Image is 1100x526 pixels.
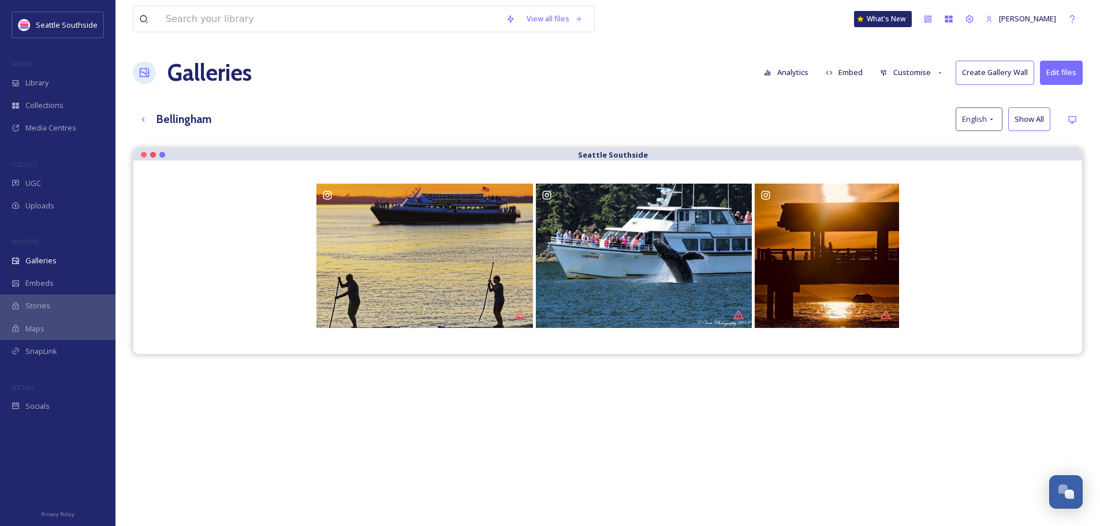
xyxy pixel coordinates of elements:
[535,184,754,328] a: Thanks to Deer Harbor Charters for sharing this photo of a breach near the Chinook on a recent wh...
[12,160,36,169] span: COLLECT
[41,510,74,518] span: Privacy Policy
[12,383,35,391] span: SOCIALS
[18,19,30,31] img: uRWeGss8_400x400.jpg
[25,255,57,266] span: Galleries
[36,20,98,30] span: Seattle Southside
[999,13,1056,24] span: [PERSON_NAME]
[854,11,912,27] a: What's New
[521,8,588,30] a: View all files
[25,346,57,357] span: SnapLink
[1008,107,1050,131] button: Show All
[820,61,869,84] button: Embed
[167,55,252,90] a: Galleries
[956,61,1034,84] button: Create Gallery Wall
[578,150,648,160] strong: Seattle Southside
[1049,475,1083,509] button: Open Chat
[25,178,41,189] span: UGC
[25,100,64,111] span: Collections
[25,200,54,211] span: Uploads
[758,61,820,84] a: Analytics
[874,61,950,84] button: Customise
[25,278,54,289] span: Embeds
[754,184,901,328] a: Nothing beats a Bellingham Bay sunset aboard the Victoria Star 2! This photo of the boat and Tayl...
[315,184,535,328] a: Sunset on Bellingham Bay never gets old! (Photo from Eric Creitz) #bellingham #bellinghambay
[962,114,987,125] span: English
[25,77,49,88] span: Library
[156,111,211,128] h3: Bellingham
[980,8,1062,30] a: [PERSON_NAME]
[25,300,50,311] span: Stories
[25,122,76,133] span: Media Centres
[12,59,32,68] span: MEDIA
[12,237,38,246] span: WIDGETS
[25,401,50,412] span: Socials
[25,323,44,334] span: Maps
[758,61,814,84] button: Analytics
[160,6,500,32] input: Search your library
[1040,61,1083,84] button: Edit files
[41,506,74,520] a: Privacy Policy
